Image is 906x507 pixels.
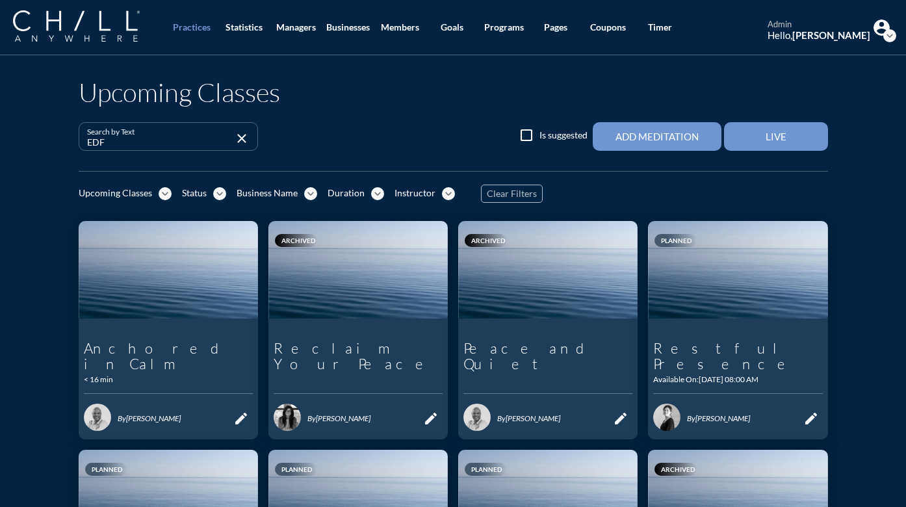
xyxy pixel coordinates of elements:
i: expand_more [371,187,384,200]
span: By [307,413,316,423]
i: edit [233,411,249,426]
i: edit [423,411,439,426]
label: Is suggested [539,129,588,142]
div: Practices [173,22,211,33]
div: Instructor [395,188,435,199]
strong: [PERSON_NAME] [792,29,870,41]
img: Profile icon [874,19,890,36]
div: Coupons [590,22,626,33]
i: edit [613,411,628,426]
span: By [118,413,126,423]
button: Live [724,122,828,151]
img: Company Logo [13,10,140,42]
i: expand_more [304,187,317,200]
div: Timer [648,22,672,33]
div: Members [381,22,419,33]
i: expand_more [159,187,172,200]
span: [PERSON_NAME] [126,413,181,423]
div: Programs [484,22,524,33]
img: 1586445345380%20-%20Steph_Chill_Profile_Temporary_BW.jpg [274,404,301,431]
span: Clear Filters [487,188,537,200]
img: 1582832593142%20-%2027a774d8d5.png [463,404,491,431]
i: edit [803,411,819,426]
span: By [497,413,506,423]
span: By [687,413,695,423]
img: 1586208635710%20-%20Eileen.jpg [653,404,680,431]
div: Upcoming Classes [79,188,152,199]
span: [PERSON_NAME] [316,413,370,423]
a: Company Logo [13,10,166,44]
i: expand_more [442,187,455,200]
i: expand_more [883,29,896,42]
div: Hello, [768,29,870,41]
div: admin [768,19,870,30]
div: Duration [328,188,365,199]
div: Pages [544,22,567,33]
input: Search by Text [87,134,231,150]
div: Add Meditation [615,131,699,142]
div: Business Name [237,188,298,199]
div: Goals [441,22,463,33]
div: Managers [276,22,316,33]
div: Businesses [326,22,370,33]
i: close [234,131,250,146]
span: [PERSON_NAME] [506,413,560,423]
i: expand_more [213,187,226,200]
span: [PERSON_NAME] [695,413,750,423]
div: Statistics [226,22,263,33]
img: 1582832593142%20-%2027a774d8d5.png [84,404,111,431]
button: Add Meditation [593,122,721,151]
button: Clear Filters [481,185,543,203]
h1: Upcoming Classes [79,77,280,108]
div: Status [182,188,207,199]
div: Live [747,131,805,142]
